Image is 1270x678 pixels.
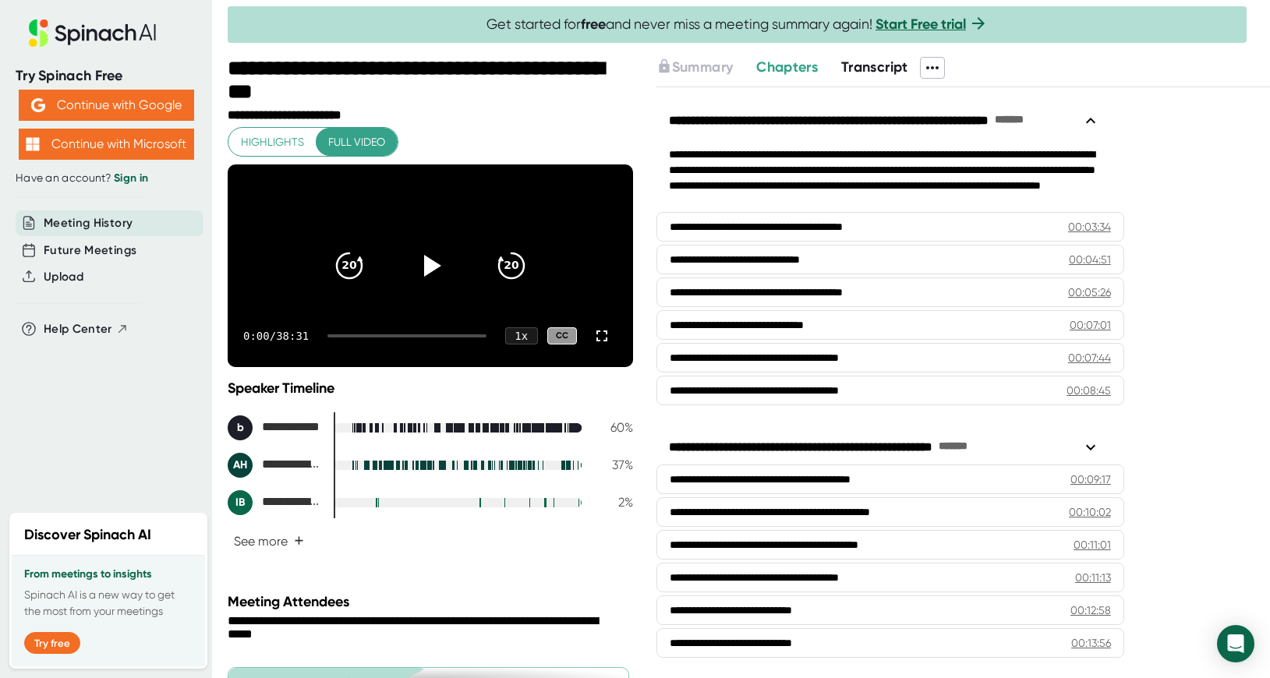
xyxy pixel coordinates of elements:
[841,58,908,76] span: Transcript
[1068,350,1111,365] div: 00:07:44
[24,587,193,620] p: Spinach AI is a new way to get the most from your meetings
[1071,635,1111,651] div: 00:13:56
[228,415,321,440] div: brendanwalsh
[594,495,633,510] div: 2 %
[1074,537,1111,553] div: 00:11:01
[24,524,151,546] h2: Discover Spinach AI
[44,268,83,286] button: Upload
[24,568,193,581] h3: From meetings to insights
[594,457,633,472] div: 37 %
[228,453,253,478] div: AH
[228,453,321,478] div: Abby Hetherington
[594,420,633,435] div: 60 %
[228,380,633,397] div: Speaker Timeline
[241,132,304,152] span: Highlights
[1069,252,1111,267] div: 00:04:51
[581,16,606,33] b: free
[1068,219,1111,235] div: 00:03:34
[1068,284,1111,300] div: 00:05:26
[656,57,733,78] button: Summary
[756,58,818,76] span: Chapters
[243,330,309,342] div: 0:00 / 38:31
[1075,570,1111,585] div: 00:11:13
[1070,602,1111,618] div: 00:12:58
[656,57,756,79] div: Upgrade to access
[44,320,129,338] button: Help Center
[547,327,577,345] div: CC
[672,58,733,76] span: Summary
[756,57,818,78] button: Chapters
[228,415,253,440] div: b
[328,132,385,152] span: Full video
[228,528,310,555] button: See more+
[1069,504,1111,520] div: 00:10:02
[228,128,317,157] button: Highlights
[316,128,398,157] button: Full video
[1070,317,1111,333] div: 00:07:01
[228,593,637,610] div: Meeting Attendees
[19,90,194,121] button: Continue with Google
[228,490,253,515] div: IB
[505,327,538,344] div: 1 x
[44,320,112,338] span: Help Center
[16,171,196,185] div: Have an account?
[44,214,133,232] button: Meeting History
[876,16,966,33] a: Start Free trial
[228,490,321,515] div: Ian Billingsley
[841,57,908,78] button: Transcript
[24,632,80,654] button: Try free
[19,129,194,160] button: Continue with Microsoft
[486,16,988,34] span: Get started for and never miss a meeting summary again!
[44,242,136,260] button: Future Meetings
[294,535,304,547] span: +
[114,171,148,185] a: Sign in
[1070,471,1111,487] div: 00:09:17
[31,98,45,112] img: Aehbyd4JwY73AAAAAElFTkSuQmCC
[16,67,196,85] div: Try Spinach Free
[1067,383,1111,398] div: 00:08:45
[1217,625,1254,662] div: Open Intercom Messenger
